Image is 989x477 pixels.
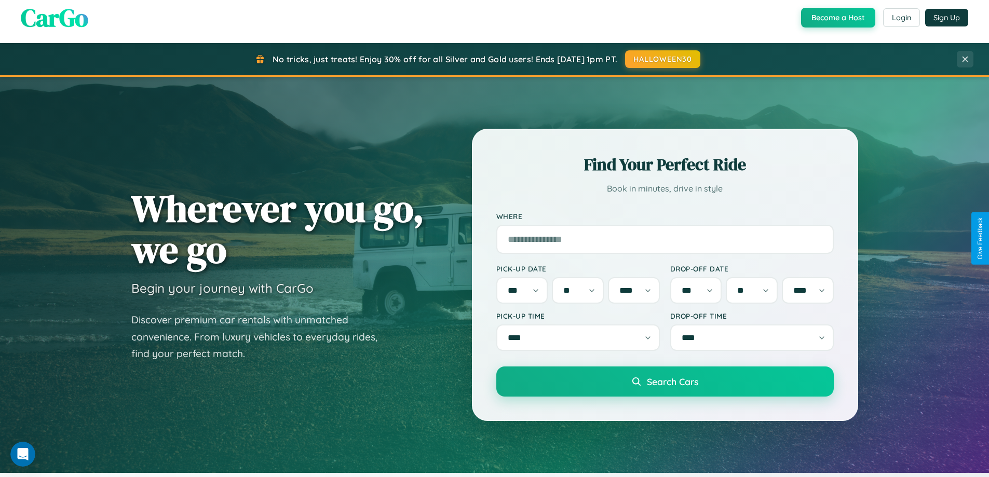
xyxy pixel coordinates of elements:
button: HALLOWEEN30 [625,50,700,68]
h3: Begin your journey with CarGo [131,280,314,296]
p: Discover premium car rentals with unmatched convenience. From luxury vehicles to everyday rides, ... [131,311,391,362]
label: Pick-up Date [496,264,660,273]
label: Drop-off Time [670,311,834,320]
iframe: Intercom live chat [10,442,35,467]
label: Drop-off Date [670,264,834,273]
div: Give Feedback [977,217,984,260]
span: Search Cars [647,376,698,387]
span: CarGo [21,1,88,35]
span: No tricks, just treats! Enjoy 30% off for all Silver and Gold users! Ends [DATE] 1pm PT. [273,54,617,64]
label: Pick-up Time [496,311,660,320]
h1: Wherever you go, we go [131,188,424,270]
label: Where [496,212,834,221]
h2: Find Your Perfect Ride [496,153,834,176]
button: Search Cars [496,366,834,397]
button: Become a Host [801,8,875,28]
button: Sign Up [925,9,968,26]
p: Book in minutes, drive in style [496,181,834,196]
button: Login [883,8,920,27]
